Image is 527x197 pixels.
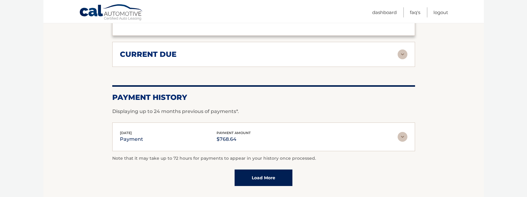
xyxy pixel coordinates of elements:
[112,155,415,162] p: Note that it may take up to 72 hours for payments to appear in your history once processed.
[79,4,143,22] a: Cal Automotive
[112,93,415,102] h2: Payment History
[120,131,132,135] span: [DATE]
[120,50,176,59] h2: current due
[112,108,415,115] p: Displaying up to 24 months previous of payments*.
[398,49,407,59] img: accordion-rest.svg
[398,132,407,142] img: accordion-rest.svg
[235,170,292,186] a: Load More
[120,135,143,144] p: payment
[433,7,448,17] a: Logout
[410,7,420,17] a: FAQ's
[217,131,251,135] span: payment amount
[372,7,397,17] a: Dashboard
[217,135,251,144] p: $768.64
